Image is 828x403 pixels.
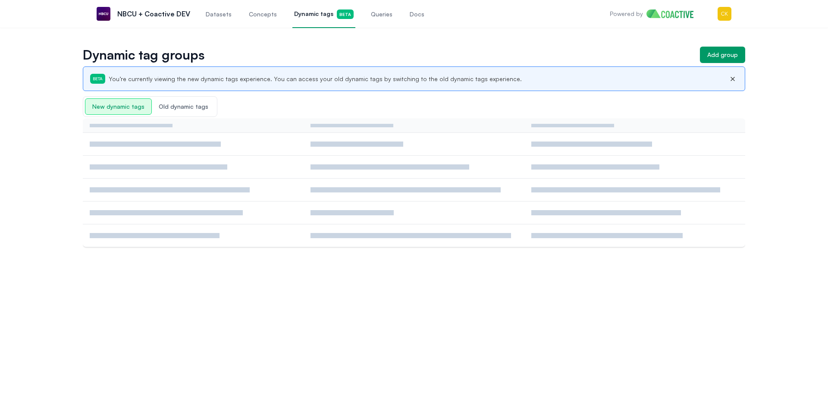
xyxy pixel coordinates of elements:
[700,47,745,63] button: Add group
[90,74,105,84] span: Beta
[249,10,277,19] span: Concepts
[152,99,215,114] span: Old dynamic tags
[85,98,152,115] span: New dynamic tags
[371,10,392,19] span: Queries
[206,10,232,19] span: Datasets
[83,49,693,61] h1: Dynamic tag groups
[117,9,190,19] p: NBCU + Coactive DEV
[337,9,354,19] span: Beta
[610,9,643,18] p: Powered by
[85,102,152,110] a: New dynamic tags
[707,50,738,59] div: Add group
[97,7,110,21] img: NBCU + Coactive DEV
[646,9,700,18] img: Home
[294,9,354,19] span: Dynamic tags
[109,75,522,83] p: You’re currently viewing the new dynamic tags experience. You can access your old dynamic tags by...
[152,102,215,110] a: Old dynamic tags
[718,7,731,21] img: Menu for the logged in user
